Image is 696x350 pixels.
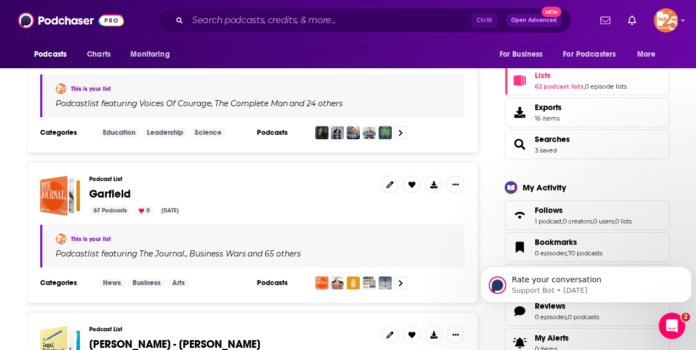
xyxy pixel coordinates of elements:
a: This is your list [71,85,111,92]
a: 62 podcast lists [535,83,584,90]
a: 3 saved [535,146,557,154]
a: 0 lists [615,217,632,225]
div: [DATE] [157,206,183,216]
a: Follows [508,207,530,223]
a: Exports [505,97,670,127]
button: open menu [26,44,81,65]
span: , [614,217,615,225]
img: User Profile [654,8,678,32]
span: Bookmarks [535,237,577,247]
span: Monitoring [130,47,169,62]
span: New [541,7,561,17]
div: Search podcasts, credits, & more... [157,8,571,33]
img: The Journal. [315,276,328,289]
span: , [592,217,593,225]
a: 1 podcast [535,217,562,225]
a: The Complete Man [213,99,288,108]
span: Bookmarks [505,232,670,262]
a: This is your list [71,236,111,243]
iframe: Intercom live chat [659,313,685,339]
a: Business Wars [188,249,246,258]
span: Open Advanced [511,18,557,23]
a: Leadership [143,128,188,137]
span: Ctrl K [472,13,497,28]
a: 0 users [593,217,614,225]
div: 67 Podcasts [89,206,131,216]
img: Kerri Fulks [56,233,67,244]
h3: Categories [40,128,90,137]
span: 16 items [535,114,562,122]
a: Science [190,128,226,137]
span: Logged in as kerrifulks [654,8,678,32]
iframe: Intercom notifications message [476,243,696,320]
img: Bloomberg Businessweek [379,276,392,289]
img: Intentional Leader with Cal Walters [363,126,376,139]
h4: Business Wars [189,249,246,258]
a: Lists [535,70,627,80]
span: Lists [535,70,551,80]
span: , [186,249,188,259]
button: Show More Button [447,326,464,343]
a: Garfield [89,188,131,200]
h3: Podcasts [257,278,306,287]
a: Business [128,278,165,287]
a: 0 episode lists [585,83,627,90]
input: Search podcasts, credits, & more... [188,12,472,29]
div: Podcast list featuring [56,99,451,108]
button: open menu [629,44,670,65]
button: Show profile menu [654,8,678,32]
a: Arts [168,278,189,287]
a: Bookmarks [535,237,602,247]
a: Kerri Fulks [56,83,67,94]
h3: Podcast List [89,326,372,333]
a: Searches [508,136,530,152]
span: Exports [508,105,530,120]
button: Show More Button [447,176,464,193]
button: open menu [491,44,556,65]
span: Follows [505,200,670,230]
span: Follows [535,205,563,215]
a: Education [98,128,140,137]
a: Garfield [40,176,80,216]
h4: Voices Of Courage [139,99,211,108]
a: 0 creators [563,217,592,225]
button: Open AdvancedNew [506,14,562,27]
a: Charts [80,44,117,65]
span: Lists [505,65,670,95]
span: Exports [535,102,562,112]
a: Podchaser - Follow, Share and Rate Podcasts [18,10,124,31]
img: Inspiring Leadership with Jonathan Bowman-Perks MBE [347,126,360,139]
div: My Activity [523,182,566,193]
a: Follows [535,205,632,215]
img: Voices Of Courage [315,126,328,139]
div: Podcast list featuring [56,249,451,259]
a: Bookmarks [508,239,530,255]
h3: Categories [40,278,90,287]
span: Charts [87,47,111,62]
span: , [211,99,213,108]
span: , [562,217,563,225]
a: Searches [535,134,570,144]
h3: Podcasts [257,128,306,137]
h4: The Complete Man [215,99,288,108]
p: and 65 others [248,249,301,259]
span: My Alerts [535,333,569,343]
span: Searches [505,129,670,159]
p: and 24 others [289,99,343,108]
a: Show notifications dropdown [623,11,640,30]
span: Podcasts [34,47,67,62]
a: News [98,278,125,287]
img: America‘s Commercial Real Estate Show [363,276,376,289]
span: Garfield [89,187,131,201]
h3: Podcast List [89,176,372,183]
a: The Journal. [138,249,186,258]
img: Leveraging Thought Leadership [379,126,392,139]
span: 2 [681,313,690,321]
